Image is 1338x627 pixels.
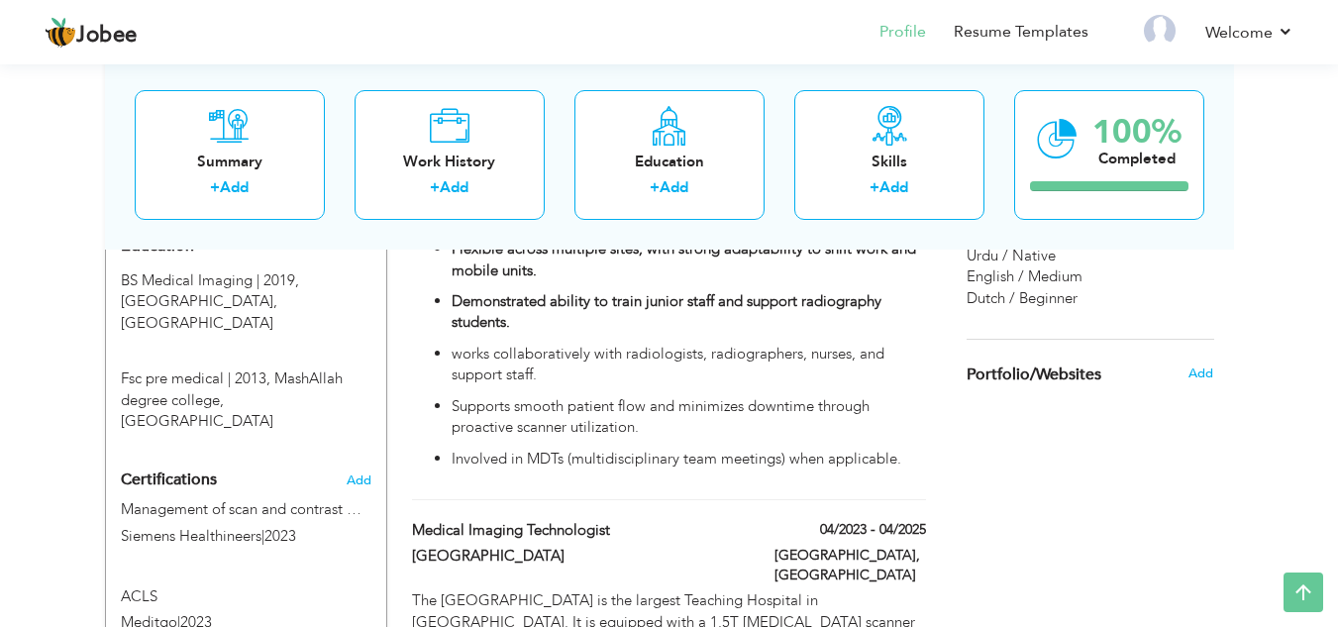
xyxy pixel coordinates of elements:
[1092,115,1182,148] div: 100%
[220,177,249,197] a: Add
[810,151,969,171] div: Skills
[121,270,299,290] span: BS Medical Imaging, University of Lahore, 2019
[121,526,261,546] span: Siemens Healthineers
[452,396,925,439] p: Supports smooth patient flow and minimizes downtime through proactive scanner utilization.
[879,177,908,197] a: Add
[121,238,194,256] span: Education
[121,469,217,490] span: Certifications
[412,546,745,567] label: [GEOGRAPHIC_DATA]
[1188,365,1213,382] span: Add
[967,246,1056,265] span: Urdu / Native
[820,520,926,540] label: 04/2023 - 04/2025
[151,151,309,171] div: Summary
[952,340,1229,409] div: Share your links of online work
[452,239,916,279] strong: Flexible across multiple sites, with strong adaptability to shift work and mobile units.
[121,291,277,332] span: [GEOGRAPHIC_DATA], [GEOGRAPHIC_DATA]
[954,21,1088,44] a: Resume Templates
[452,344,925,386] p: works collaboratively with radiologists, radiographers, nurses, and support staff.
[967,366,1101,384] span: Portfolio/Websites
[45,17,138,49] a: Jobee
[121,499,371,520] label: Management of scan and contrast media injection in [GEOGRAPHIC_DATA]
[590,151,749,171] div: Education
[879,21,926,44] a: Profile
[774,546,926,585] label: [GEOGRAPHIC_DATA], [GEOGRAPHIC_DATA]
[121,226,371,432] div: Add your educational degree.
[430,177,440,198] label: +
[440,177,468,197] a: Add
[870,177,879,198] label: +
[264,526,296,546] span: 2023
[967,288,1078,308] span: Dutch / Beginner
[1144,15,1176,47] img: Profile Img
[121,586,371,607] label: ACLS
[261,526,264,546] span: |
[452,291,881,332] strong: Demonstrated ability to train junior staff and support radiography students.
[660,177,688,197] a: Add
[76,25,138,47] span: Jobee
[121,368,343,431] span: MashAllah degree college, [GEOGRAPHIC_DATA]
[370,151,529,171] div: Work History
[1092,148,1182,168] div: Completed
[45,17,76,49] img: jobee.io
[1205,21,1293,45] a: Welcome
[452,449,925,470] p: Involved in MDTs (multidisciplinary team meetings) when applicable.
[210,177,220,198] label: +
[347,473,371,487] span: Add the certifications you’ve earned.
[106,339,386,432] div: Fsc pre medical, 2013
[967,266,1082,286] span: English / Medium
[106,270,386,334] div: BS Medical Imaging, 2019
[650,177,660,198] label: +
[412,520,745,541] label: Medical Imaging Technologist
[121,368,270,388] span: Fsc pre medical, MashAllah degree college, 2013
